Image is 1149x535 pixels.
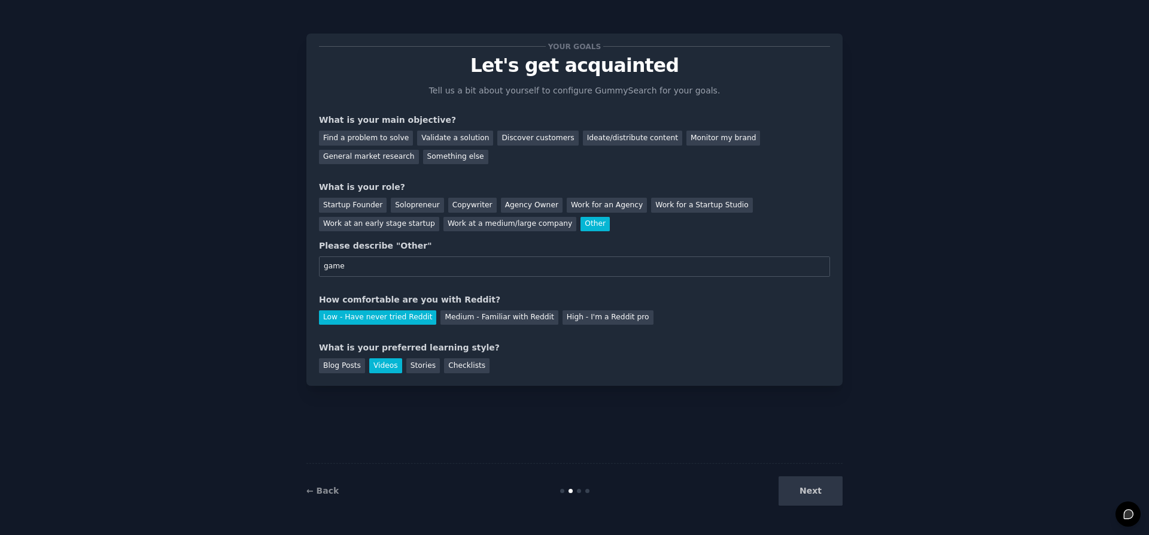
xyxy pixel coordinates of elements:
div: Discover customers [497,131,578,146]
div: Work at an early stage startup [319,217,439,232]
div: What is your main objective? [319,114,830,126]
div: High - I'm a Reddit pro [563,310,653,325]
div: Ideate/distribute content [583,131,682,146]
div: What is your role? [319,181,830,194]
div: Monitor my brand [686,131,760,146]
div: Medium - Familiar with Reddit [440,310,558,325]
div: Videos [369,358,402,373]
div: Work for an Agency [567,198,647,213]
div: Find a problem to solve [319,131,413,146]
div: Other [580,217,610,232]
div: Copywriter [448,198,497,213]
span: Your goals [546,40,603,53]
a: ← Back [306,486,339,495]
div: Stories [406,358,440,373]
div: General market research [319,150,419,165]
div: Please describe "Other" [319,240,830,252]
div: Solopreneur [391,198,443,213]
div: How comfortable are you with Reddit? [319,294,830,306]
div: Validate a solution [417,131,493,146]
div: Work at a medium/large company [443,217,576,232]
div: What is your preferred learning style? [319,341,830,354]
div: Startup Founder [319,198,387,213]
p: Let's get acquainted [319,55,830,76]
div: Something else [423,150,488,165]
div: Low - Have never tried Reddit [319,310,436,325]
input: Your role [319,256,830,277]
div: Checklists [444,358,490,373]
p: Tell us a bit about yourself to configure GummySearch for your goals. [424,84,725,97]
div: Blog Posts [319,358,365,373]
div: Work for a Startup Studio [651,198,752,213]
div: Agency Owner [501,198,563,213]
